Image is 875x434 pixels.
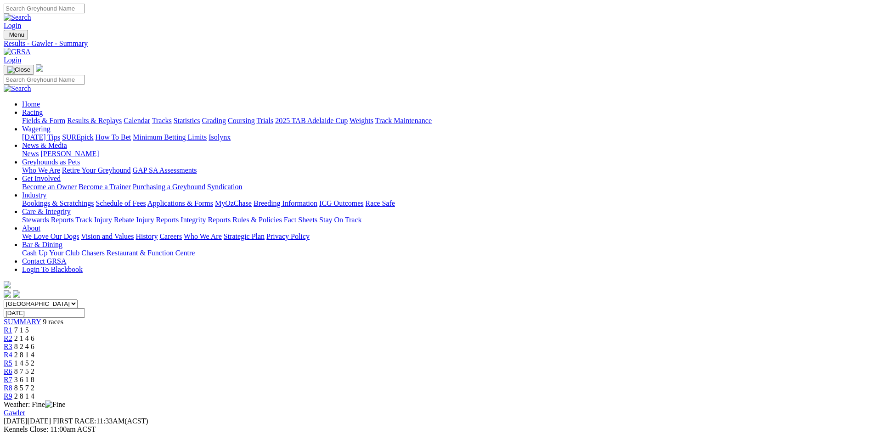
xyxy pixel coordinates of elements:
[4,48,31,56] img: GRSA
[22,166,60,174] a: Who We Are
[266,232,310,240] a: Privacy Policy
[224,232,265,240] a: Strategic Plan
[62,166,131,174] a: Retire Your Greyhound
[184,232,222,240] a: Who We Are
[4,417,51,425] span: [DATE]
[136,216,179,224] a: Injury Reports
[53,417,148,425] span: 11:33AM(ACST)
[4,85,31,93] img: Search
[4,392,12,400] a: R9
[67,117,122,124] a: Results & Replays
[62,133,93,141] a: SUREpick
[22,158,80,166] a: Greyhounds as Pets
[4,13,31,22] img: Search
[4,39,871,48] a: Results - Gawler - Summary
[4,409,25,417] a: Gawler
[14,334,34,342] span: 2 1 4 6
[4,4,85,13] input: Search
[365,199,395,207] a: Race Safe
[96,133,131,141] a: How To Bet
[4,56,21,64] a: Login
[4,376,12,383] span: R7
[22,125,51,133] a: Wagering
[22,199,871,208] div: Industry
[350,117,373,124] a: Weights
[96,199,146,207] a: Schedule of Fees
[14,376,34,383] span: 3 6 1 8
[4,384,12,392] a: R8
[4,343,12,350] a: R3
[36,64,43,72] img: logo-grsa-white.png
[14,367,34,375] span: 8 7 5 2
[14,392,34,400] span: 2 8 1 4
[232,216,282,224] a: Rules & Policies
[284,216,317,224] a: Fact Sheets
[319,199,363,207] a: ICG Outcomes
[22,191,46,199] a: Industry
[254,199,317,207] a: Breeding Information
[22,183,77,191] a: Become an Owner
[228,117,255,124] a: Coursing
[79,183,131,191] a: Become a Trainer
[22,141,67,149] a: News & Media
[4,326,12,334] a: R1
[4,400,65,408] span: Weather: Fine
[4,351,12,359] a: R4
[4,367,12,375] a: R6
[22,241,62,248] a: Bar & Dining
[14,351,34,359] span: 2 8 1 4
[22,117,871,125] div: Racing
[133,166,197,174] a: GAP SA Assessments
[22,232,79,240] a: We Love Our Dogs
[22,117,65,124] a: Fields & Form
[22,150,39,158] a: News
[147,199,213,207] a: Applications & Forms
[4,65,34,75] button: Toggle navigation
[22,216,871,224] div: Care & Integrity
[81,232,134,240] a: Vision and Values
[22,133,60,141] a: [DATE] Tips
[181,216,231,224] a: Integrity Reports
[22,199,94,207] a: Bookings & Scratchings
[4,425,871,434] div: Kennels Close: 11:00am ACST
[4,359,12,367] a: R5
[22,265,83,273] a: Login To Blackbook
[13,290,20,298] img: twitter.svg
[14,384,34,392] span: 8 5 7 2
[4,75,85,85] input: Search
[256,117,273,124] a: Trials
[22,216,73,224] a: Stewards Reports
[4,22,21,29] a: Login
[4,30,28,39] button: Toggle navigation
[4,334,12,342] a: R2
[207,183,242,191] a: Syndication
[4,318,41,326] a: SUMMARY
[14,326,29,334] span: 7 1 5
[135,232,158,240] a: History
[45,400,65,409] img: Fine
[22,183,871,191] div: Get Involved
[22,133,871,141] div: Wagering
[22,108,43,116] a: Racing
[4,281,11,288] img: logo-grsa-white.png
[4,308,85,318] input: Select date
[22,249,871,257] div: Bar & Dining
[22,100,40,108] a: Home
[53,417,96,425] span: FIRST RACE:
[215,199,252,207] a: MyOzChase
[202,117,226,124] a: Grading
[275,117,348,124] a: 2025 TAB Adelaide Cup
[9,31,24,38] span: Menu
[22,150,871,158] div: News & Media
[133,133,207,141] a: Minimum Betting Limits
[22,249,79,257] a: Cash Up Your Club
[22,257,66,265] a: Contact GRSA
